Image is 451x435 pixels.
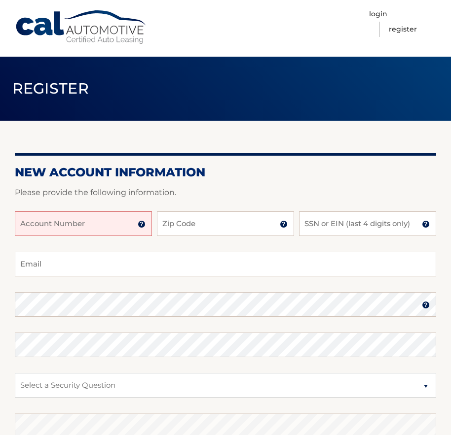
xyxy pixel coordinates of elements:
[138,220,146,228] img: tooltip.svg
[12,79,89,98] span: Register
[15,10,148,45] a: Cal Automotive
[15,186,436,200] p: Please provide the following information.
[280,220,288,228] img: tooltip.svg
[15,211,152,236] input: Account Number
[15,252,436,276] input: Email
[299,211,436,236] input: SSN or EIN (last 4 digits only)
[422,220,430,228] img: tooltip.svg
[422,301,430,309] img: tooltip.svg
[157,211,294,236] input: Zip Code
[369,6,387,22] a: Login
[15,165,436,180] h2: New Account Information
[389,22,417,37] a: Register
